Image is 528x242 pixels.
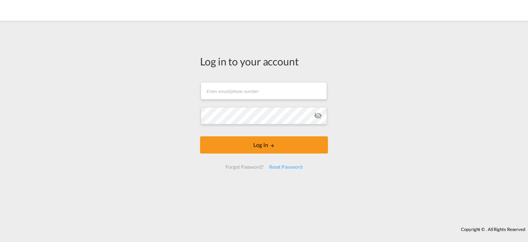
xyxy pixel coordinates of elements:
div: Forgot Password? [223,161,266,173]
input: Enter email/phone number [201,82,327,99]
div: Reset Password [266,161,305,173]
div: Log in to your account [200,54,328,69]
button: LOGIN [200,136,328,154]
md-icon: icon-eye-off [314,112,322,120]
